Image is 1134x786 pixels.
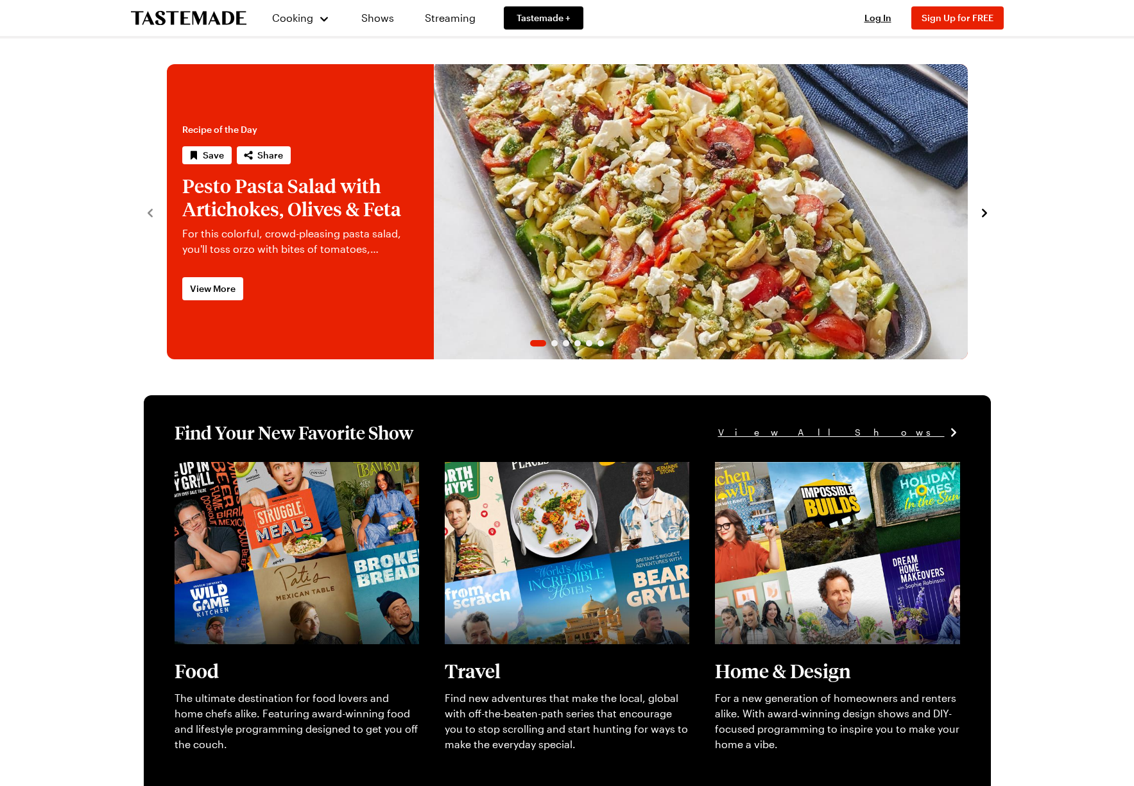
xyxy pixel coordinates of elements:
[922,12,993,23] span: Sign Up for FREE
[563,340,569,346] span: Go to slide 3
[597,340,604,346] span: Go to slide 6
[551,340,558,346] span: Go to slide 2
[272,3,331,33] button: Cooking
[864,12,891,23] span: Log In
[182,146,232,164] button: Save recipe
[237,146,291,164] button: Share
[272,12,313,24] span: Cooking
[530,340,546,346] span: Go to slide 1
[175,463,350,475] a: View full content for [object Object]
[203,149,224,162] span: Save
[911,6,1004,30] button: Sign Up for FREE
[144,204,157,219] button: navigate to previous item
[190,282,236,295] span: View More
[574,340,581,346] span: Go to slide 4
[718,425,960,440] a: View All Shows
[715,463,890,475] a: View full content for [object Object]
[445,463,620,475] a: View full content for [object Object]
[257,149,283,162] span: Share
[978,204,991,219] button: navigate to next item
[175,421,413,444] h1: Find Your New Favorite Show
[852,12,904,24] button: Log In
[586,340,592,346] span: Go to slide 5
[504,6,583,30] a: Tastemade +
[167,64,968,359] div: 1 / 6
[517,12,571,24] span: Tastemade +
[182,277,243,300] a: View More
[718,425,945,440] span: View All Shows
[131,11,246,26] a: To Tastemade Home Page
